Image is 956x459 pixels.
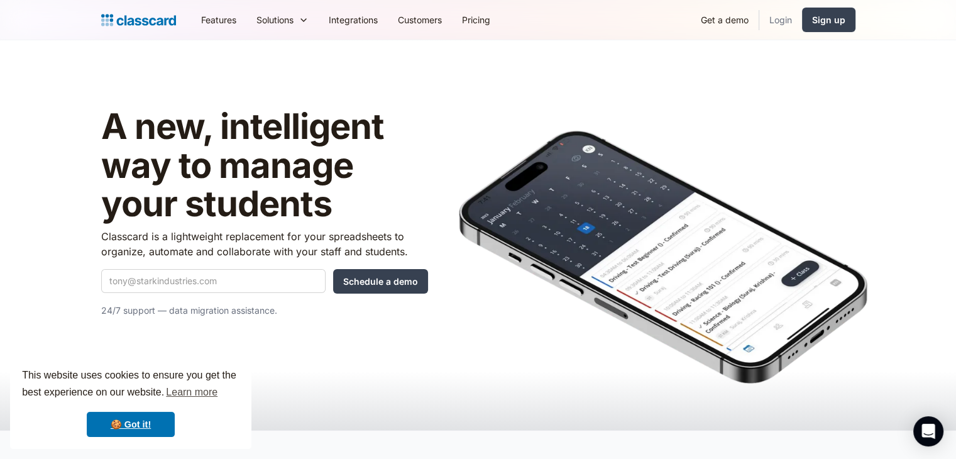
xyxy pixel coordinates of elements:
[101,11,176,29] a: Logo
[101,108,428,224] h1: A new, intelligent way to manage your students
[333,269,428,294] input: Schedule a demo
[101,303,428,318] p: 24/7 support — data migration assistance.
[802,8,855,32] a: Sign up
[101,269,428,294] form: Quick Demo Form
[164,383,219,402] a: learn more about cookies
[913,416,943,446] div: Open Intercom Messenger
[101,229,428,259] p: Classcard is a lightweight replacement for your spreadsheets to organize, automate and collaborat...
[812,13,845,26] div: Sign up
[452,6,500,34] a: Pricing
[101,269,326,293] input: tony@starkindustries.com
[246,6,319,34] div: Solutions
[191,6,246,34] a: Features
[10,356,251,449] div: cookieconsent
[759,6,802,34] a: Login
[256,13,294,26] div: Solutions
[691,6,759,34] a: Get a demo
[87,412,175,437] a: dismiss cookie message
[319,6,388,34] a: Integrations
[388,6,452,34] a: Customers
[22,368,239,402] span: This website uses cookies to ensure you get the best experience on our website.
